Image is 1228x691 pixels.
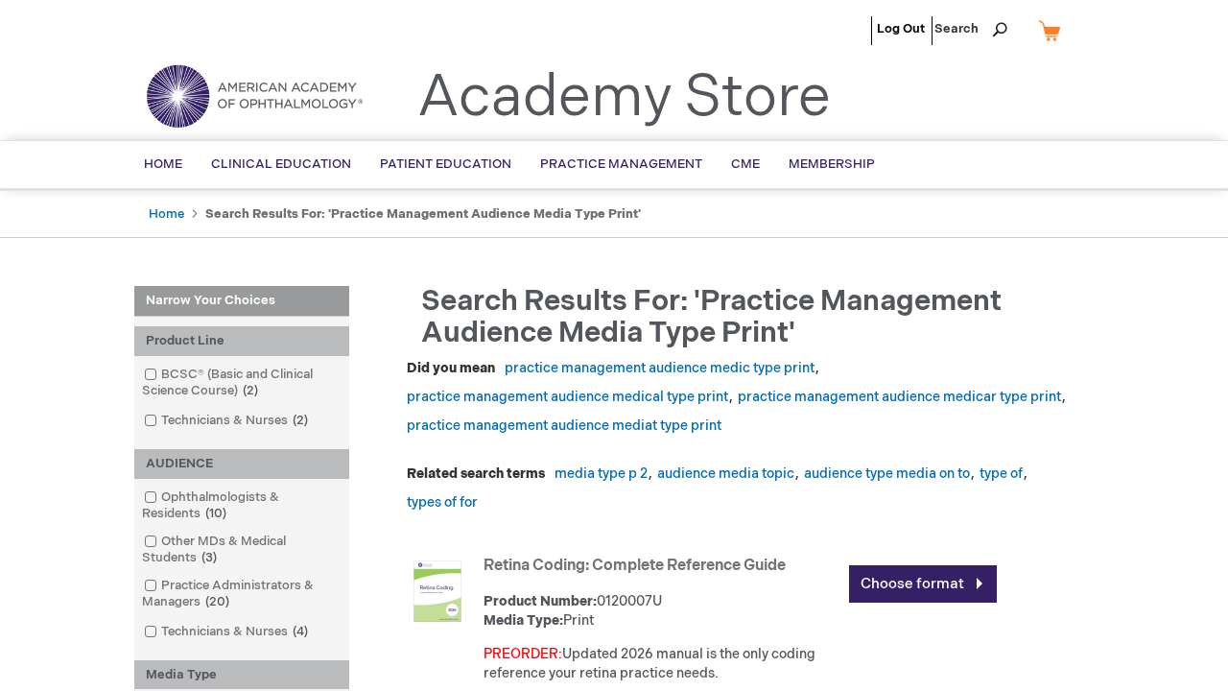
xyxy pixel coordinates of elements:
a: practice management audience medicar type print [738,389,1061,405]
dt: Did you mean [407,359,495,378]
span: Search results for: 'practice management audience media type print' [421,284,1002,350]
span: CME [731,156,760,172]
a: Other MDs & Medical Students3 [139,533,344,567]
a: Log Out [877,21,925,36]
a: media type p 2 [555,465,648,482]
strong: Search results for: 'practice management audience media type print' [205,206,641,222]
a: Academy Store [417,63,831,132]
strong: Product Number: [484,593,597,609]
div: Product Line [134,326,349,356]
div: 0120007U Print [484,592,839,631]
div: Media Type [134,660,349,690]
a: audience media topic [657,465,794,482]
span: Patient Education [380,156,511,172]
a: Clinical Education [197,141,366,188]
img: Retina Coding: Complete Reference Guide [407,560,468,622]
strong: Narrow Your Choices [134,286,349,317]
span: Practice Management [540,156,702,172]
a: Membership [774,141,889,188]
span: 20 [201,594,234,609]
a: Ophthalmologists & Residents10 [139,488,344,523]
span: Search [934,10,1007,48]
strong: Media Type: [484,612,563,629]
a: Choose format [849,565,997,603]
a: practice management audience medic type print [505,360,815,376]
a: Patient Education [366,141,526,188]
font: PREORDER: [484,646,562,662]
span: 3 [197,550,222,565]
a: types of for [407,494,478,511]
dt: Related search terms [407,465,545,484]
div: AUDIENCE [134,449,349,479]
a: practice management audience medical type print [407,389,728,405]
span: Membership [789,156,875,172]
a: Practice Administrators & Managers20 [139,577,344,611]
a: Technicians & Nurses4 [139,623,316,641]
a: CME [717,141,774,188]
a: Home [149,206,184,222]
a: practice management audience mediat type print [407,417,721,434]
a: audience type media on to [804,465,970,482]
a: Technicians & Nurses2 [139,412,316,430]
a: Retina Coding: Complete Reference Guide [484,557,786,575]
a: Practice Management [526,141,717,188]
span: 4 [288,624,313,639]
span: 10 [201,506,231,521]
span: 2 [288,413,313,428]
span: 2 [238,383,263,398]
a: type of [980,465,1023,482]
p: Updated 2026 manual is the only coding reference your retina practice needs. [484,645,839,683]
span: Clinical Education [211,156,351,172]
a: BCSC® (Basic and Clinical Science Course)2 [139,366,344,400]
span: Home [144,156,182,172]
